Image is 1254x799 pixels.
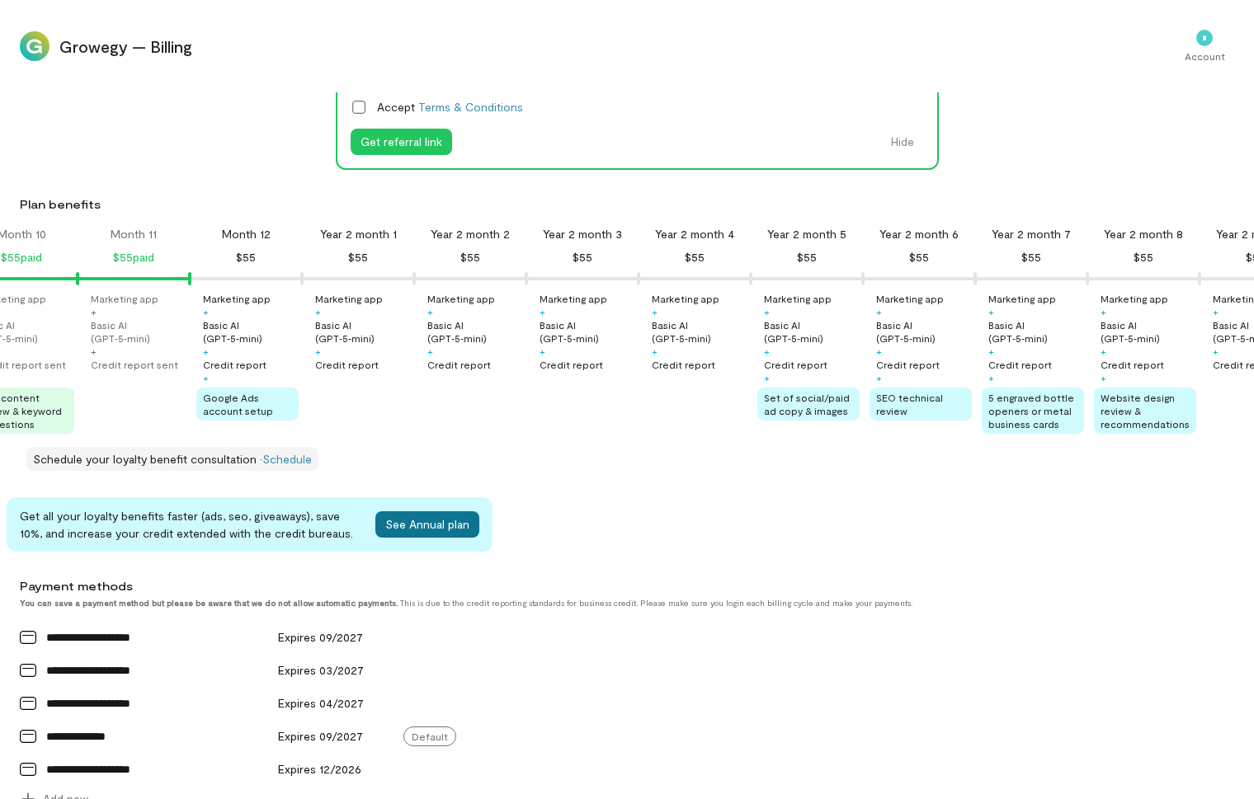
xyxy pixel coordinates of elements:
div: + [764,345,770,358]
div: + [427,345,433,358]
div: + [1101,345,1106,358]
div: This is due to the credit reporting standards for business credit. Please make sure you login eac... [20,598,1124,608]
div: Year 2 month 2 [431,226,510,242]
button: Hide [881,129,924,155]
div: Marketing app [764,292,832,305]
div: Basic AI (GPT‑5‑mini) [764,318,860,345]
div: Marketing app [427,292,495,305]
div: Basic AI (GPT‑5‑mini) [203,318,299,345]
div: Credit report [988,358,1052,371]
div: + [652,305,658,318]
div: Credit report [203,358,266,371]
span: Expires 12/2026 [278,762,361,776]
div: Basic AI (GPT‑5‑mini) [427,318,523,345]
span: Growegy — Billing [59,35,1165,58]
span: Default [403,726,456,746]
button: See Annual plan [375,511,479,538]
div: Basic AI (GPT‑5‑mini) [1101,318,1196,345]
div: Year 2 month 1 [320,226,397,242]
div: + [203,345,209,358]
span: Google Ads account setup [203,392,273,416]
div: Credit report [315,358,379,371]
div: Account [1185,49,1225,63]
span: Expires 09/2027 [278,630,363,644]
div: Basic AI (GPT‑5‑mini) [315,318,411,345]
div: Marketing app [876,292,944,305]
div: $55 [1134,247,1153,267]
span: Expires 03/2027 [278,663,364,677]
div: + [1213,305,1219,318]
span: SEO technical review [876,392,943,416]
div: Basic AI (GPT‑5‑mini) [988,318,1084,345]
button: Get referral link [351,129,452,155]
span: Schedule your loyalty benefit consultation · [33,452,262,466]
div: + [203,371,209,384]
div: + [876,305,882,318]
div: Marketing app [988,292,1056,305]
span: Accept [377,98,523,115]
div: Marketing app [1101,292,1168,305]
div: $55 [1021,247,1041,267]
div: Year 2 month 7 [992,226,1071,242]
div: + [315,345,321,358]
div: Basic AI (GPT‑5‑mini) [876,318,972,345]
div: + [764,305,770,318]
div: + [203,305,209,318]
div: Credit report [652,358,715,371]
div: + [540,305,545,318]
div: + [91,345,97,358]
span: 5 engraved bottle openers or metal business cards [988,392,1074,430]
div: + [652,345,658,358]
div: $55 [460,247,480,267]
div: Payment methods [20,578,1124,595]
div: + [988,305,994,318]
div: + [1101,371,1106,384]
div: Credit report sent [91,358,178,371]
div: Credit report [764,358,827,371]
a: Schedule [262,452,312,466]
div: Month 12 [222,226,271,242]
div: *Account [1175,16,1234,76]
div: Basic AI (GPT‑5‑mini) [540,318,635,345]
div: + [764,371,770,384]
div: Basic AI (GPT‑5‑mini) [652,318,747,345]
div: + [988,371,994,384]
div: + [427,305,433,318]
div: Marketing app [203,292,271,305]
div: $55 [909,247,929,267]
strong: You can save a payment method but please be aware that we do not allow automatic payments. [20,598,398,608]
span: Expires 09/2027 [278,729,363,743]
div: $55 [573,247,592,267]
div: $55 [797,247,817,267]
div: Marketing app [91,292,158,305]
div: Get all your loyalty benefits faster (ads, seo, giveaways), save 10%, and increase your credit ex... [20,507,362,542]
div: Year 2 month 4 [655,226,734,242]
div: Marketing app [540,292,607,305]
div: Year 2 month 6 [879,226,959,242]
div: $55 [348,247,368,267]
div: Year 2 month 8 [1104,226,1183,242]
div: Year 2 month 5 [767,226,846,242]
div: Credit report [1101,358,1164,371]
div: $55 paid [113,247,154,267]
div: Credit report [427,358,491,371]
span: Set of social/paid ad copy & images [764,392,850,416]
div: Credit report [540,358,603,371]
div: Plan benefits [20,196,1247,213]
div: + [1213,345,1219,358]
span: Website design review & recommendations [1101,392,1190,430]
div: Marketing app [652,292,719,305]
div: Marketing app [315,292,383,305]
div: $55 [236,247,256,267]
div: + [91,305,97,318]
div: Month 11 [111,226,157,242]
div: Year 2 month 3 [543,226,622,242]
div: + [1101,305,1106,318]
div: + [315,305,321,318]
div: Basic AI (GPT‑5‑mini) [91,318,186,345]
div: + [876,345,882,358]
div: + [540,345,545,358]
a: Terms & Conditions [418,100,523,114]
div: + [988,345,994,358]
div: + [876,371,882,384]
